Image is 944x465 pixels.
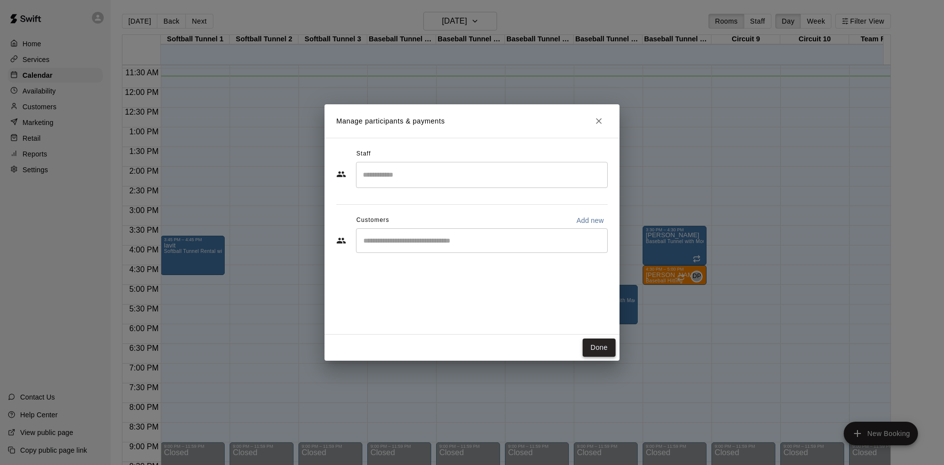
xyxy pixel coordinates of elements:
[356,213,389,228] span: Customers
[336,236,346,246] svg: Customers
[356,146,371,162] span: Staff
[356,162,608,188] div: Search staff
[336,169,346,179] svg: Staff
[576,216,604,225] p: Add new
[572,213,608,228] button: Add new
[336,116,445,126] p: Manage participants & payments
[583,339,616,357] button: Done
[590,112,608,130] button: Close
[356,228,608,253] div: Start typing to search customers...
